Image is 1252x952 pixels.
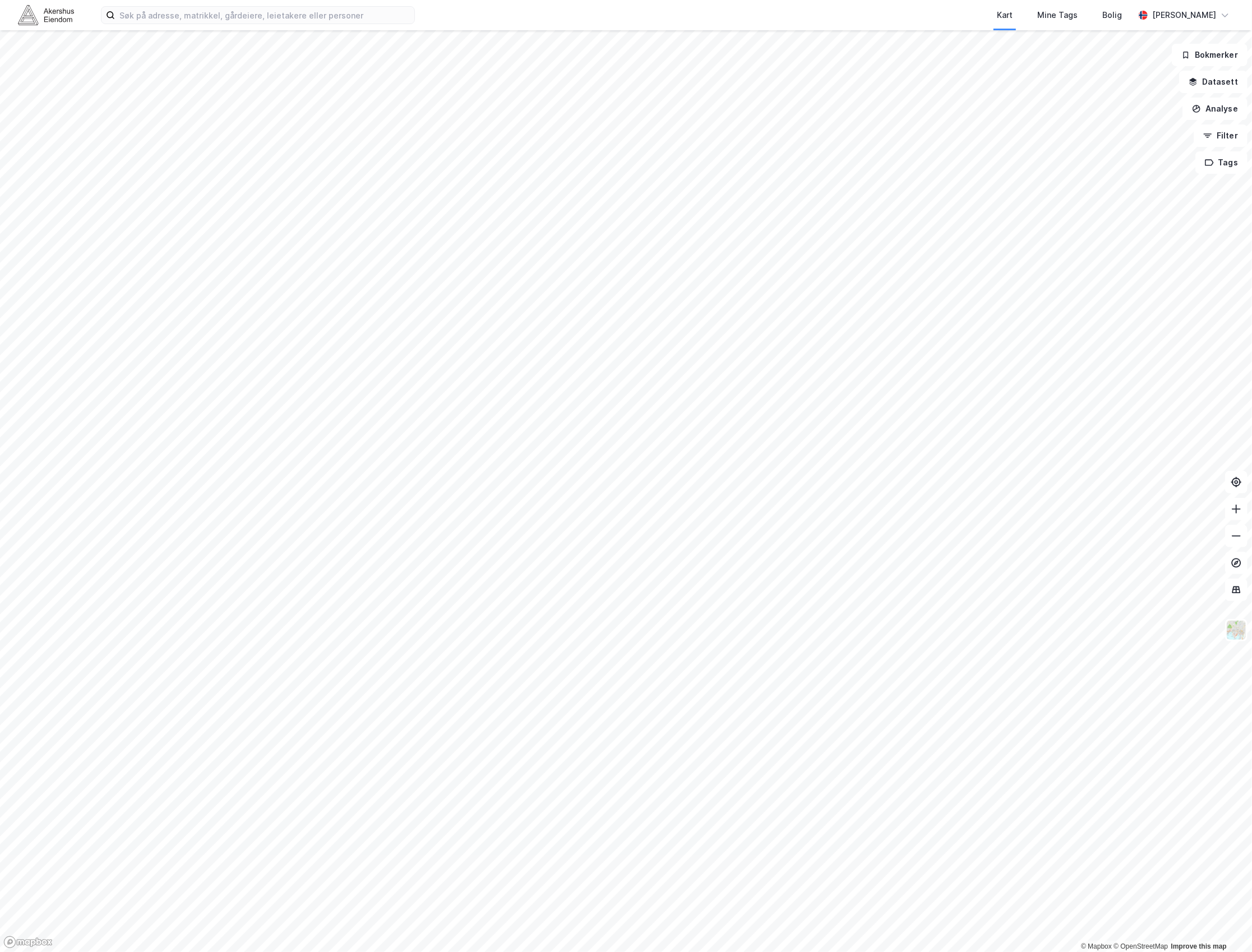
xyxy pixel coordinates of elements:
[1152,8,1216,22] div: [PERSON_NAME]
[1172,44,1248,66] button: Bokmerker
[1182,98,1248,120] button: Analyse
[1226,620,1247,641] img: Z
[1037,8,1078,22] div: Mine Tags
[1196,898,1252,952] div: Kontrollprogram for chat
[1081,942,1112,950] a: Mapbox
[1171,942,1227,950] a: Improve this map
[1102,8,1122,22] div: Bolig
[1196,898,1252,952] iframe: Chat Widget
[115,7,414,24] input: Søk på adresse, matrikkel, gårdeiere, leietakere eller personer
[1194,124,1248,147] button: Filter
[1179,71,1248,93] button: Datasett
[1114,942,1168,950] a: OpenStreetMap
[3,936,53,949] a: Mapbox homepage
[1195,151,1248,174] button: Tags
[997,8,1013,22] div: Kart
[18,5,74,25] img: akershus-eiendom-logo.9091f326c980b4bce74ccdd9f866810c.svg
